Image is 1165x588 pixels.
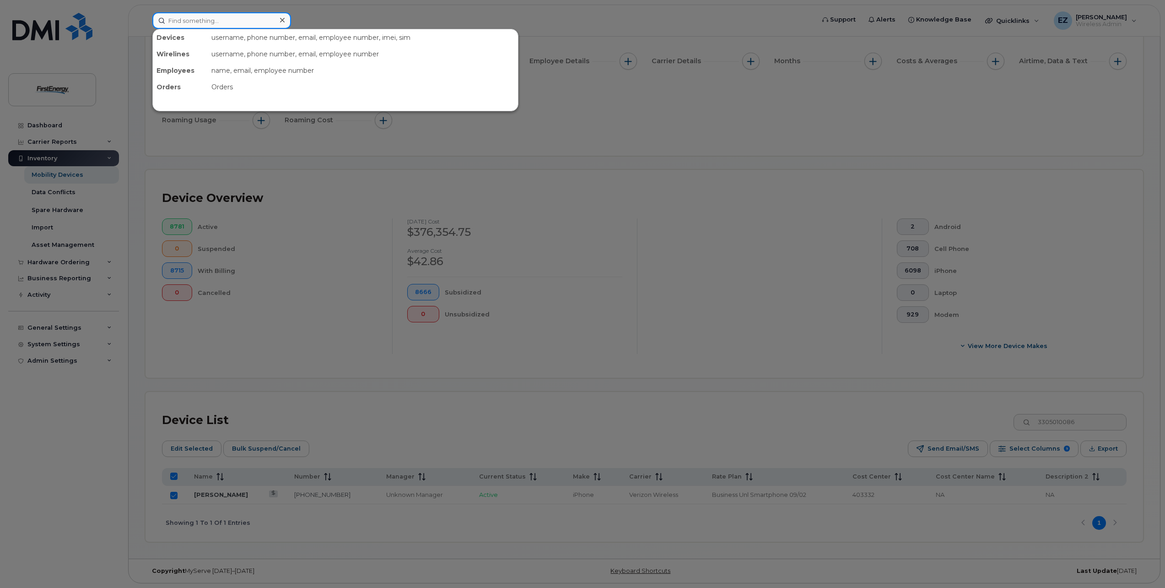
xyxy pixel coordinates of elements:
[208,79,518,95] div: Orders
[1125,548,1158,581] iframe: Messenger Launcher
[208,62,518,79] div: name, email, employee number
[153,62,208,79] div: Employees
[153,29,208,46] div: Devices
[153,46,208,62] div: Wirelines
[153,79,208,95] div: Orders
[208,29,518,46] div: username, phone number, email, employee number, imei, sim
[208,46,518,62] div: username, phone number, email, employee number
[152,12,291,29] input: Find something...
